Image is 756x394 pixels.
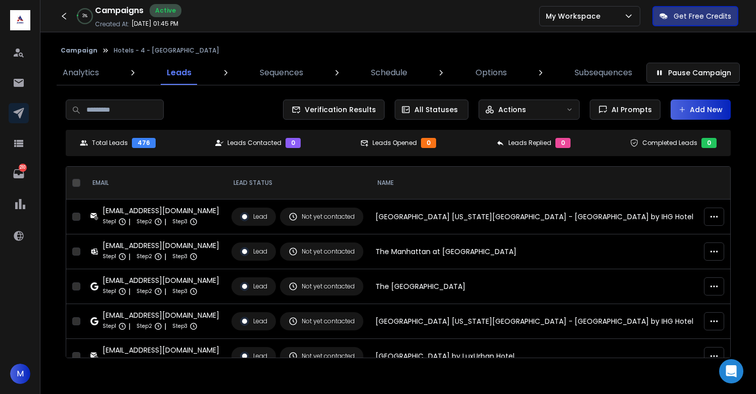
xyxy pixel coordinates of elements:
[369,339,730,374] td: [GEOGRAPHIC_DATA] by LuxUrban Hotel
[719,359,743,383] div: Open Intercom Messenger
[136,252,152,262] p: Step 2
[161,61,198,85] a: Leads
[301,105,376,115] span: Verification Results
[95,20,129,28] p: Created At:
[136,356,152,366] p: Step 2
[172,286,187,297] p: Step 3
[128,217,130,227] p: |
[103,240,219,251] div: [EMAIL_ADDRESS][DOMAIN_NAME]
[82,13,87,19] p: 3 %
[414,105,458,115] p: All Statuses
[61,46,98,55] button: Campaign
[131,20,178,28] p: [DATE] 01:45 PM
[103,206,219,216] div: [EMAIL_ADDRESS][DOMAIN_NAME]
[652,6,738,26] button: Get Free Credits
[103,345,219,355] div: [EMAIL_ADDRESS][DOMAIN_NAME]
[421,138,436,148] div: 0
[642,139,697,147] p: Completed Leads
[590,100,660,120] button: AI Prompts
[369,304,730,339] td: [GEOGRAPHIC_DATA] [US_STATE][GEOGRAPHIC_DATA] - [GEOGRAPHIC_DATA] by IHG Hotel
[227,139,281,147] p: Leads Contacted
[240,247,267,256] div: Lead
[128,252,130,262] p: |
[172,356,187,366] p: Step 3
[289,317,355,326] div: Not yet contacted
[150,4,181,17] div: Active
[289,282,355,291] div: Not yet contacted
[103,275,219,285] div: [EMAIL_ADDRESS][DOMAIN_NAME]
[369,167,730,200] th: NAME
[369,234,730,269] td: The Manhattan at [GEOGRAPHIC_DATA]
[132,138,156,148] div: 476
[283,100,385,120] button: Verification Results
[103,286,116,297] p: Step 1
[569,61,638,85] a: Subsequences
[498,105,526,115] p: Actions
[260,67,303,79] p: Sequences
[164,321,166,331] p: |
[103,356,116,366] p: Step 1
[128,286,130,297] p: |
[289,247,355,256] div: Not yet contacted
[701,138,717,148] div: 0
[508,139,551,147] p: Leads Replied
[607,105,652,115] span: AI Prompts
[254,61,309,85] a: Sequences
[369,269,730,304] td: The [GEOGRAPHIC_DATA]
[103,310,219,320] div: [EMAIL_ADDRESS][DOMAIN_NAME]
[164,286,166,297] p: |
[172,217,187,227] p: Step 3
[103,217,116,227] p: Step 1
[167,67,192,79] p: Leads
[10,364,30,384] button: M
[136,217,152,227] p: Step 2
[95,5,144,17] h1: Campaigns
[240,212,267,221] div: Lead
[469,61,513,85] a: Options
[369,200,730,234] td: [GEOGRAPHIC_DATA] [US_STATE][GEOGRAPHIC_DATA] - [GEOGRAPHIC_DATA] by IHG Hotel
[114,46,219,55] p: Hotels - 4 - [GEOGRAPHIC_DATA]
[136,286,152,297] p: Step 2
[286,138,301,148] div: 0
[164,356,166,366] p: |
[289,352,355,361] div: Not yet contacted
[240,317,267,326] div: Lead
[240,282,267,291] div: Lead
[555,138,571,148] div: 0
[289,212,355,221] div: Not yet contacted
[57,61,105,85] a: Analytics
[19,164,27,172] p: 210
[365,61,413,85] a: Schedule
[9,164,29,184] a: 210
[575,67,632,79] p: Subsequences
[136,321,152,331] p: Step 2
[128,321,130,331] p: |
[372,139,417,147] p: Leads Opened
[671,100,731,120] button: Add New
[164,252,166,262] p: |
[10,10,30,30] img: logo
[103,321,116,331] p: Step 1
[240,352,267,361] div: Lead
[84,167,225,200] th: EMAIL
[63,67,99,79] p: Analytics
[225,167,369,200] th: LEAD STATUS
[128,356,130,366] p: |
[92,139,128,147] p: Total Leads
[172,321,187,331] p: Step 3
[546,11,604,21] p: My Workspace
[164,217,166,227] p: |
[646,63,740,83] button: Pause Campaign
[371,67,407,79] p: Schedule
[172,252,187,262] p: Step 3
[476,67,507,79] p: Options
[103,252,116,262] p: Step 1
[674,11,731,21] p: Get Free Credits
